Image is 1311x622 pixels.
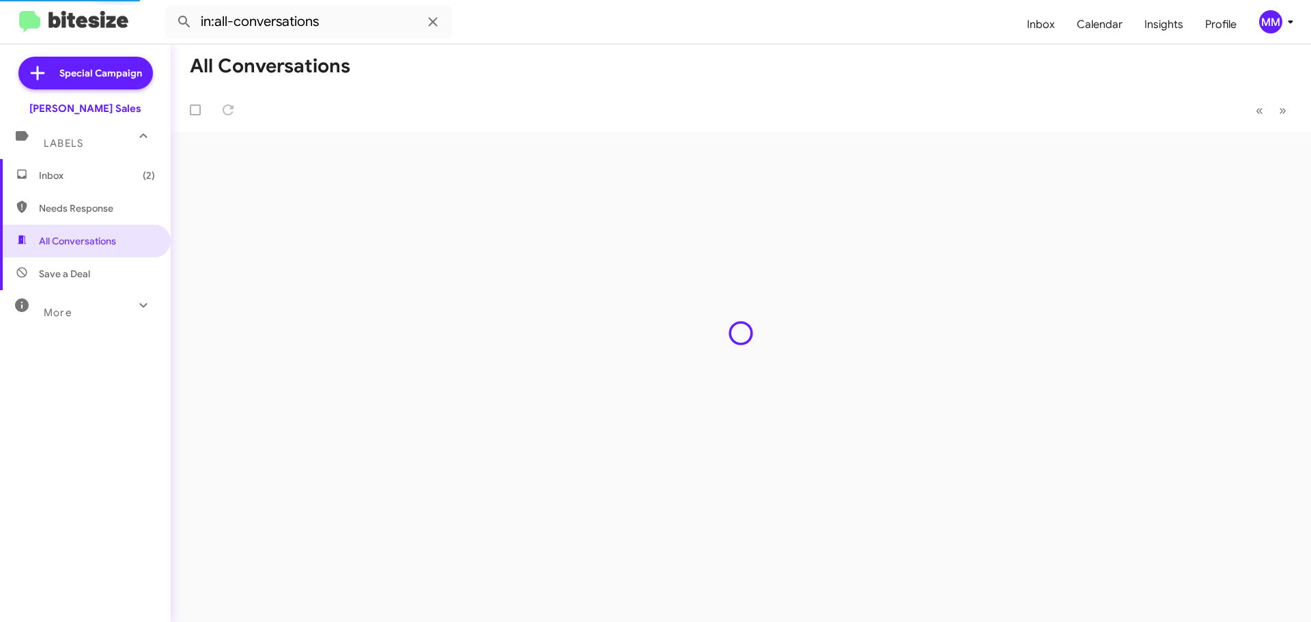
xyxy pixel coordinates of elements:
div: MM [1259,10,1282,33]
span: All Conversations [39,234,116,248]
a: Inbox [1016,5,1066,44]
span: Labels [44,137,83,150]
span: (2) [143,169,155,182]
span: » [1279,102,1286,119]
h1: All Conversations [190,55,350,77]
input: Search [165,5,452,38]
span: Needs Response [39,201,155,215]
a: Calendar [1066,5,1133,44]
span: More [44,307,72,319]
button: Next [1271,96,1295,124]
span: Special Campaign [59,66,142,80]
span: Inbox [39,169,155,182]
nav: Page navigation example [1248,96,1295,124]
button: MM [1247,10,1296,33]
div: [PERSON_NAME] Sales [29,102,141,115]
a: Special Campaign [18,57,153,89]
button: Previous [1247,96,1271,124]
a: Insights [1133,5,1194,44]
span: « [1256,102,1263,119]
a: Profile [1194,5,1247,44]
span: Save a Deal [39,267,90,281]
